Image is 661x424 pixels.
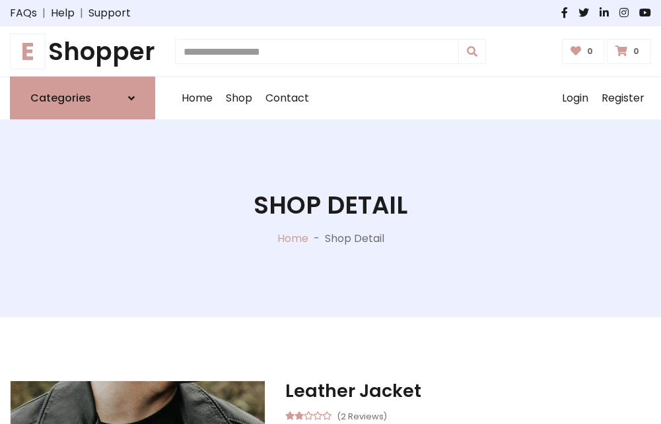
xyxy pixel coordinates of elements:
[562,39,605,64] a: 0
[254,191,407,220] h1: Shop Detail
[10,37,155,66] h1: Shopper
[630,45,643,57] span: 0
[75,5,88,21] span: |
[259,77,316,119] a: Contact
[337,408,387,423] small: (2 Reviews)
[10,34,46,69] span: E
[555,77,595,119] a: Login
[285,380,651,402] h3: Leather Jacket
[175,77,219,119] a: Home
[277,231,308,246] a: Home
[595,77,651,119] a: Register
[10,76,155,119] a: Categories
[325,231,384,247] p: Shop Detail
[584,45,596,57] span: 0
[10,37,155,66] a: EShopper
[10,5,37,21] a: FAQs
[51,5,75,21] a: Help
[37,5,51,21] span: |
[607,39,651,64] a: 0
[30,92,91,104] h6: Categories
[88,5,131,21] a: Support
[219,77,259,119] a: Shop
[308,231,325,247] p: -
